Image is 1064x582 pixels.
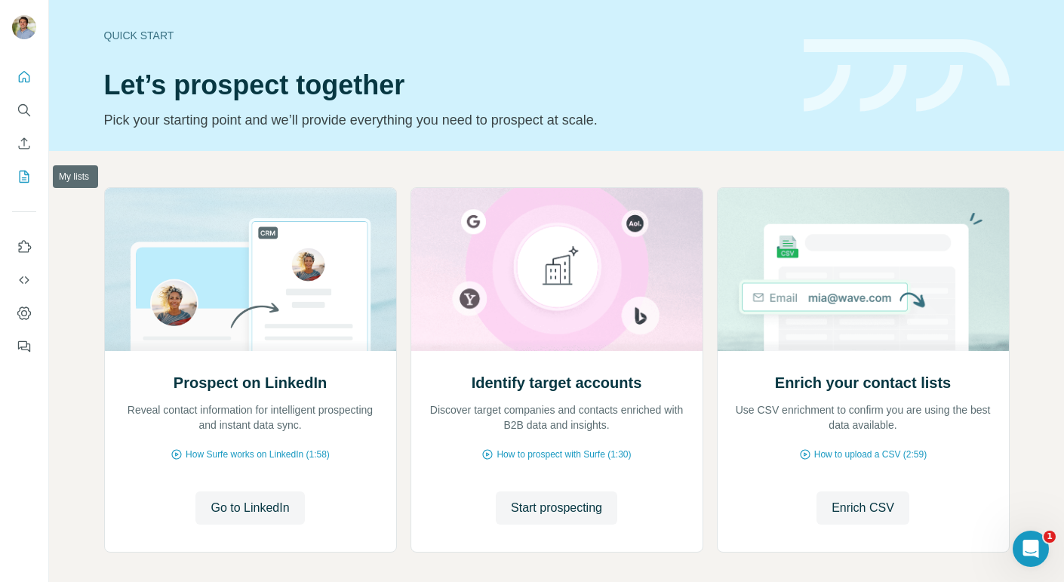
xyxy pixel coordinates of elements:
p: Pick your starting point and we’ll provide everything you need to prospect at scale. [104,109,786,131]
p: Use CSV enrichment to confirm you are using the best data available. [733,402,994,433]
button: Dashboard [12,300,36,327]
span: Start prospecting [511,499,602,517]
button: Search [12,97,36,124]
img: banner [804,39,1010,112]
img: Identify target accounts [411,188,703,351]
button: Enrich CSV [12,130,36,157]
span: 1 [1044,531,1056,543]
span: Enrich CSV [832,499,894,517]
p: Reveal contact information for intelligent prospecting and instant data sync. [120,402,381,433]
button: Go to LinkedIn [195,491,304,525]
img: Enrich your contact lists [717,188,1010,351]
button: Start prospecting [496,491,617,525]
button: Feedback [12,333,36,360]
span: How Surfe works on LinkedIn (1:58) [186,448,330,461]
button: My lists [12,163,36,190]
div: Quick start [104,28,786,43]
iframe: Intercom live chat [1013,531,1049,567]
h1: Let’s prospect together [104,70,786,100]
h2: Prospect on LinkedIn [174,372,327,393]
p: Discover target companies and contacts enriched with B2B data and insights. [426,402,687,433]
span: Go to LinkedIn [211,499,289,517]
h2: Identify target accounts [472,372,642,393]
button: Use Surfe API [12,266,36,294]
span: How to prospect with Surfe (1:30) [497,448,631,461]
button: Enrich CSV [816,491,909,525]
img: Avatar [12,15,36,39]
button: Quick start [12,63,36,91]
h2: Enrich your contact lists [775,372,951,393]
img: Prospect on LinkedIn [104,188,397,351]
span: How to upload a CSV (2:59) [814,448,927,461]
button: Use Surfe on LinkedIn [12,233,36,260]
